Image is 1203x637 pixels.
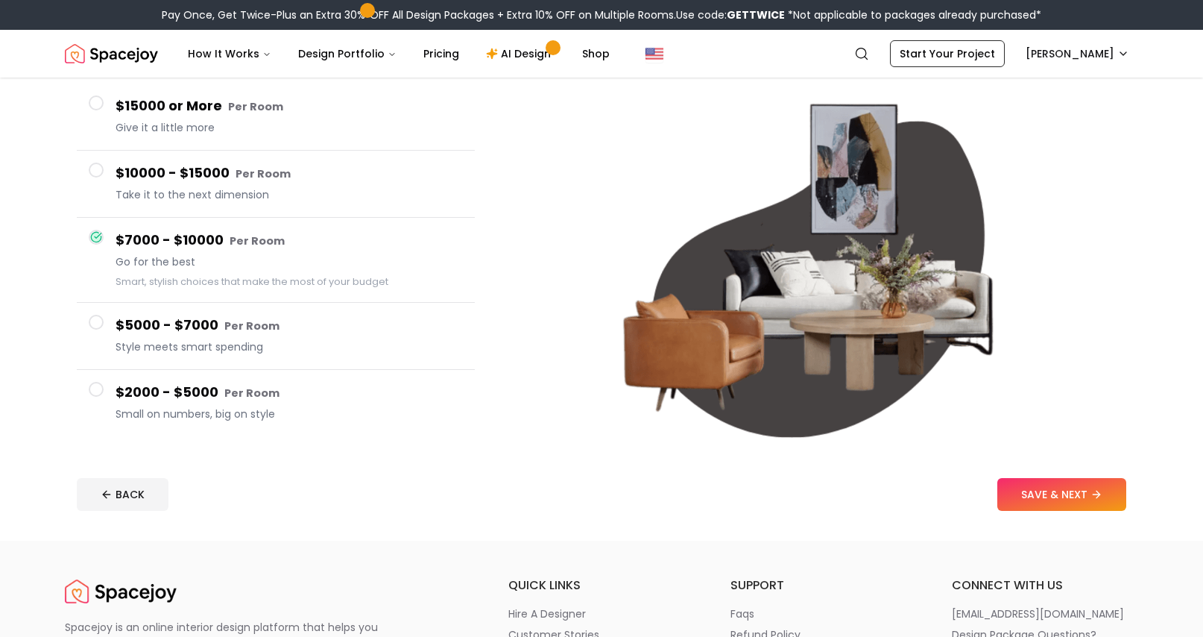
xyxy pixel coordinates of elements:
button: Design Portfolio [286,39,408,69]
small: Per Room [224,318,280,333]
button: BACK [77,478,168,511]
p: [EMAIL_ADDRESS][DOMAIN_NAME] [952,606,1124,621]
a: Pricing [411,39,471,69]
nav: Main [176,39,622,69]
button: $7000 - $10000 Per RoomGo for the bestSmart, stylish choices that make the most of your budget [77,218,475,303]
small: Per Room [230,233,285,248]
img: Spacejoy Logo [65,39,158,69]
span: *Not applicable to packages already purchased* [785,7,1041,22]
span: Go for the best [116,254,463,269]
img: Spacejoy Logo [65,577,177,606]
h4: $15000 or More [116,95,463,117]
h4: $5000 - $7000 [116,315,463,336]
span: Use code: [676,7,785,22]
button: How It Works [176,39,283,69]
img: United States [645,45,663,63]
a: Spacejoy [65,577,177,606]
small: Per Room [236,166,291,181]
small: Per Room [224,386,280,401]
a: hire a designer [508,606,695,621]
h4: $7000 - $10000 [116,230,463,251]
h6: connect with us [952,577,1138,594]
b: GETTWICE [727,7,785,22]
a: AI Design [474,39,567,69]
span: Take it to the next dimension [116,187,463,202]
button: $15000 or More Per RoomGive it a little more [77,84,475,151]
button: $5000 - $7000 Per RoomStyle meets smart spending [77,303,475,370]
button: $2000 - $5000 Per RoomSmall on numbers, big on style [77,370,475,436]
button: SAVE & NEXT [997,478,1126,511]
button: [PERSON_NAME] [1017,40,1138,67]
a: faqs [730,606,917,621]
a: Spacejoy [65,39,158,69]
h4: $2000 - $5000 [116,382,463,404]
button: $10000 - $15000 Per RoomTake it to the next dimension [77,151,475,218]
p: hire a designer [508,606,586,621]
h6: support [730,577,917,594]
div: Pay Once, Get Twice-Plus an Extra 30% OFF All Design Packages + Extra 10% OFF on Multiple Rooms. [162,7,1041,22]
h4: $10000 - $15000 [116,163,463,184]
h6: quick links [508,577,695,594]
small: Smart, stylish choices that make the most of your budget [116,275,388,288]
a: [EMAIL_ADDRESS][DOMAIN_NAME] [952,606,1138,621]
p: faqs [730,606,754,621]
nav: Global [65,30,1138,78]
small: Per Room [228,99,283,114]
a: Start Your Project [890,40,1005,67]
span: Small on numbers, big on style [116,407,463,421]
span: Give it a little more [116,120,463,135]
span: Style meets smart spending [116,339,463,354]
a: Shop [570,39,622,69]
